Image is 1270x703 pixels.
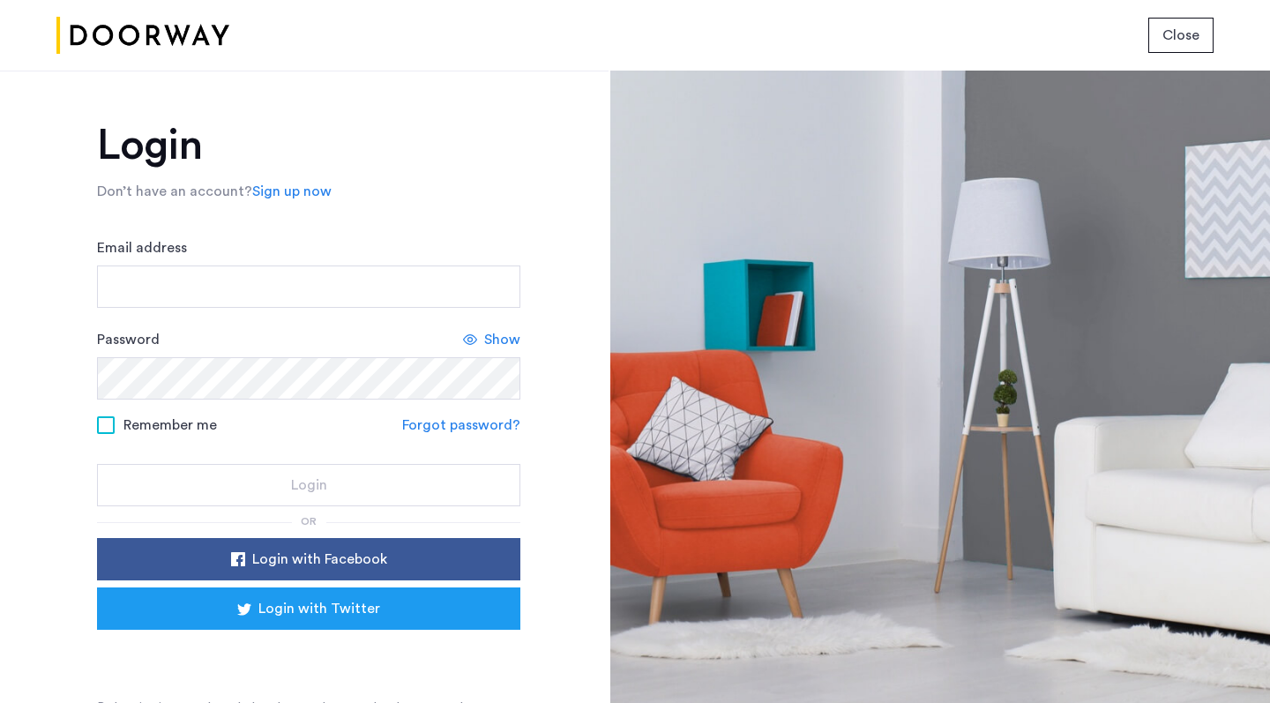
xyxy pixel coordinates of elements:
[291,475,327,496] span: Login
[402,415,520,436] a: Forgot password?
[97,124,520,167] h1: Login
[97,464,520,506] button: button
[258,598,380,619] span: Login with Twitter
[56,3,229,69] img: logo
[484,329,520,350] span: Show
[252,549,387,570] span: Login with Facebook
[97,184,252,198] span: Don’t have an account?
[97,538,520,580] button: button
[1162,25,1199,46] span: Close
[1148,18,1214,53] button: button
[301,516,317,527] span: or
[97,329,160,350] label: Password
[97,587,520,630] button: button
[97,237,187,258] label: Email address
[252,181,332,202] a: Sign up now
[123,415,217,436] span: Remember me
